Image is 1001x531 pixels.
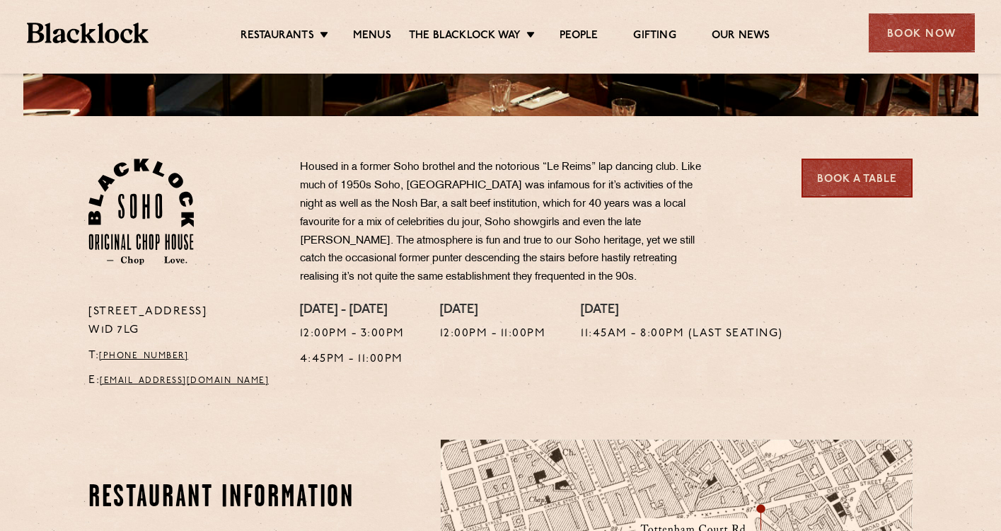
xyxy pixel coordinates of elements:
a: [EMAIL_ADDRESS][DOMAIN_NAME] [100,377,269,385]
a: Book a Table [802,159,913,198]
a: Restaurants [241,29,314,45]
p: 12:00pm - 3:00pm [300,325,405,343]
a: [PHONE_NUMBER] [99,352,188,360]
a: Menus [353,29,391,45]
p: [STREET_ADDRESS] W1D 7LG [88,303,279,340]
p: Housed in a former Soho brothel and the notorious “Le Reims” lap dancing club. Like much of 1950s... [300,159,717,287]
img: Soho-stamp-default.svg [88,159,194,265]
p: 4:45pm - 11:00pm [300,350,405,369]
p: 12:00pm - 11:00pm [440,325,546,343]
p: E: [88,372,279,390]
a: Our News [712,29,770,45]
h2: Restaurant information [88,481,359,516]
h4: [DATE] [440,303,546,319]
p: T: [88,347,279,365]
a: People [560,29,598,45]
p: 11:45am - 8:00pm (Last seating) [581,325,783,343]
img: BL_Textured_Logo-footer-cropped.svg [27,23,149,43]
a: Gifting [633,29,676,45]
a: The Blacklock Way [409,29,521,45]
div: Book Now [869,13,975,52]
h4: [DATE] - [DATE] [300,303,405,319]
h4: [DATE] [581,303,783,319]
